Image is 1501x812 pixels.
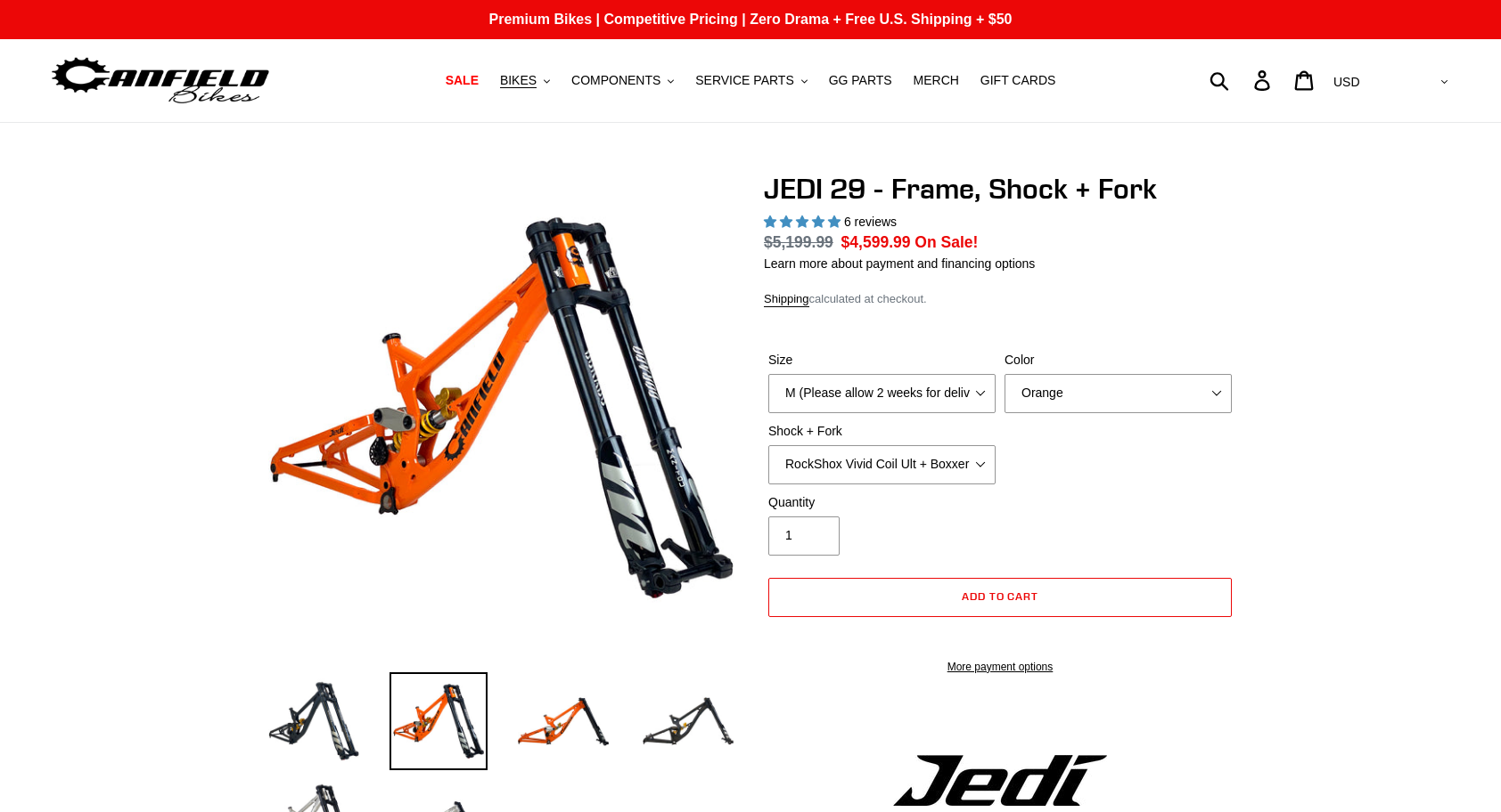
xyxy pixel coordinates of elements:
[915,231,978,254] span: On Sale!
[841,233,911,251] span: $4,599.99
[639,672,737,770] img: Load image into Gallery viewer, JEDI 29 - Frame, Shock + Fork
[764,256,1035,271] a: Learn more about payment and financing options
[562,69,683,93] button: COMPONENTS
[844,215,897,229] span: 6 reviews
[764,292,809,307] a: Shipping
[265,672,363,770] img: Load image into Gallery viewer, JEDI 29 - Frame, Shock + Fork
[914,73,959,88] span: MERCH
[764,233,833,251] s: $5,199.99
[768,659,1232,675] a: More payment options
[768,422,996,441] label: Shock + Fork
[390,672,488,770] img: Load image into Gallery viewer, JEDI 29 - Frame, Shock + Fork
[820,69,901,93] a: GG PARTS
[962,589,1039,603] span: Add to cart
[49,53,272,109] img: Canfield Bikes
[500,73,537,88] span: BIKES
[491,69,559,93] button: BIKES
[437,69,488,93] a: SALE
[972,69,1065,93] a: GIFT CARDS
[768,493,996,512] label: Quantity
[764,290,1236,308] div: calculated at checkout.
[514,672,612,770] img: Load image into Gallery viewer, JEDI 29 - Frame, Shock + Fork
[768,351,996,369] label: Size
[764,215,844,229] span: 5.00 stars
[446,73,479,88] span: SALE
[905,69,968,93] a: MERCH
[764,172,1236,206] h1: JEDI 29 - Frame, Shock + Fork
[829,73,892,88] span: GG PARTS
[980,73,1056,88] span: GIFT CARDS
[1005,351,1232,369] label: Color
[1219,61,1265,100] input: Search
[695,73,793,88] span: SERVICE PARTS
[571,73,660,88] span: COMPONENTS
[686,69,816,93] button: SERVICE PARTS
[768,578,1232,617] button: Add to cart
